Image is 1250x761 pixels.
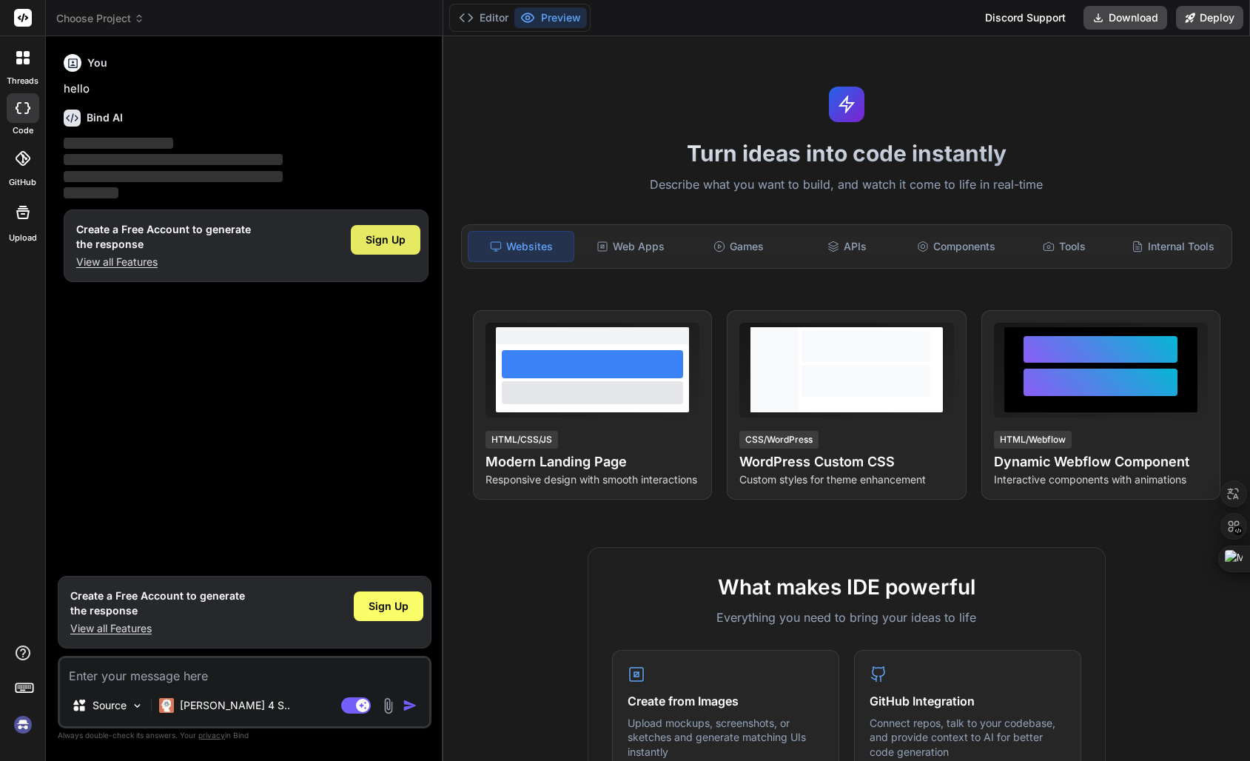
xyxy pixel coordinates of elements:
p: hello [64,81,429,98]
h4: WordPress Custom CSS [739,452,953,472]
div: Internal Tools [1120,231,1226,262]
div: CSS/WordPress [739,431,819,449]
span: ‌ [64,154,283,165]
div: Games [686,231,792,262]
label: code [13,124,33,137]
span: Choose Project [56,11,144,26]
p: Describe what you want to build, and watch it come to life in real-time [452,175,1241,195]
p: View all Features [70,621,245,636]
span: Sign Up [369,599,409,614]
span: Sign Up [366,232,406,247]
p: Source [93,698,127,713]
div: Discord Support [976,6,1075,30]
h1: Create a Free Account to generate the response [70,589,245,618]
img: Pick Models [131,700,144,712]
button: Deploy [1176,6,1243,30]
img: attachment [380,697,397,714]
span: ‌ [64,171,283,182]
p: Interactive components with animations [994,472,1208,487]
button: Download [1083,6,1167,30]
h4: Dynamic Webflow Component [994,452,1208,472]
h4: GitHub Integration [870,692,1066,710]
h4: Create from Images [628,692,824,710]
span: privacy [198,731,225,740]
h2: What makes IDE powerful [612,571,1081,603]
div: Tools [1012,231,1118,262]
p: Always double-check its answers. Your in Bind [58,728,431,742]
div: HTML/CSS/JS [485,431,558,449]
p: Responsive design with smooth interactions [485,472,699,487]
label: GitHub [9,176,36,189]
span: ‌ [64,138,173,149]
button: Preview [514,7,587,28]
div: HTML/Webflow [994,431,1072,449]
h1: Turn ideas into code instantly [452,140,1241,167]
img: icon [403,698,417,713]
button: Editor [453,7,514,28]
span: ‌ [64,187,118,198]
h1: Create a Free Account to generate the response [76,222,251,252]
h4: Modern Landing Page [485,452,699,472]
label: Upload [9,232,37,244]
p: Custom styles for theme enhancement [739,472,953,487]
p: [PERSON_NAME] 4 S.. [180,698,290,713]
p: Connect repos, talk to your codebase, and provide context to AI for better code generation [870,716,1066,760]
p: Upload mockups, screenshots, or sketches and generate matching UIs instantly [628,716,824,760]
img: signin [10,712,36,737]
div: APIs [795,231,901,262]
img: Claude 4 Sonnet [159,698,174,713]
p: View all Features [76,255,251,269]
label: threads [7,75,38,87]
div: Websites [468,231,575,262]
p: Everything you need to bring your ideas to life [612,609,1081,626]
div: Web Apps [577,231,683,262]
h6: Bind AI [87,110,123,125]
h6: You [87,56,107,70]
div: Components [903,231,1009,262]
